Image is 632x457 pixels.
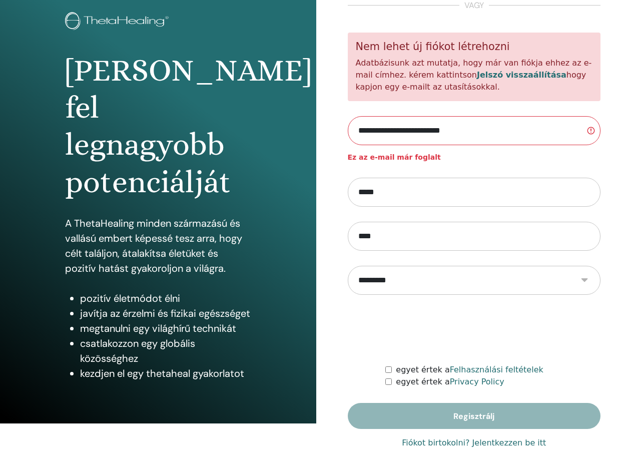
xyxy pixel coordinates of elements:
[398,310,550,349] iframe: reCAPTCHA
[450,365,543,374] a: Felhasználási feltételek
[65,216,251,276] p: A ThetaHealing minden származású és vallású embert képessé tesz arra, hogy célt találjon, átalakí...
[348,33,601,101] div: Adatbázisunk azt mutatja, hogy már van fiókja ehhez az e-mail címhez. kérem kattintson hogy kapjo...
[396,376,504,388] label: egyet értek a
[348,153,441,161] strong: Ez az e-mail már foglalt
[402,437,546,449] a: Fiókot birtokolni? Jelentkezzen be itt
[80,366,251,381] li: kezdjen el egy thetaheal gyakorlatot
[396,364,543,376] label: egyet értek a
[80,306,251,321] li: javítja az érzelmi és fizikai egészséget
[65,52,251,201] h1: [PERSON_NAME] fel legnagyobb potenciálját
[356,41,593,53] h5: Nem lehet új fiókot létrehozni
[477,70,566,80] a: Jelszó visszaállítása
[80,336,251,366] li: csatlakozzon egy globális közösséghez
[80,291,251,306] li: pozitív életmódot élni
[80,321,251,336] li: megtanulni egy világhírű technikát
[450,377,504,386] a: Privacy Policy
